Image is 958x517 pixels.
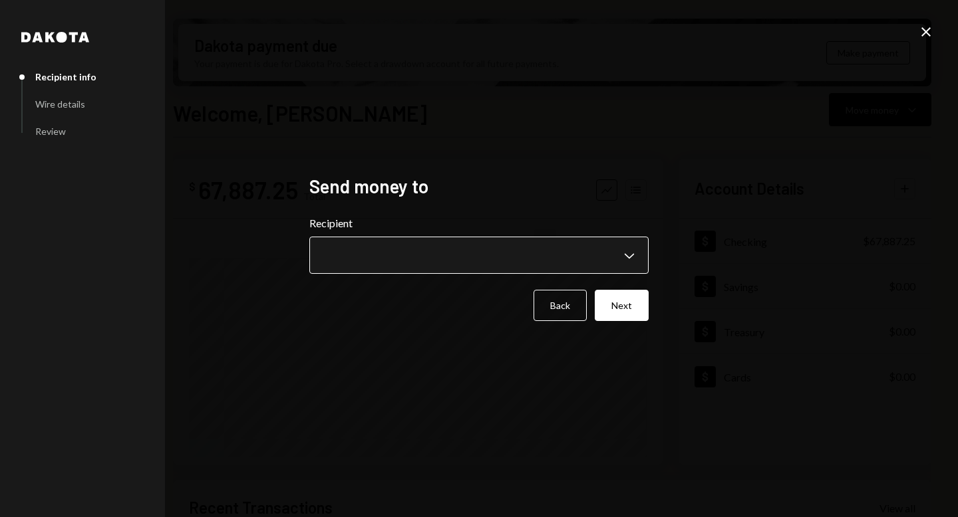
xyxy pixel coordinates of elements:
div: Wire details [35,98,85,110]
div: Recipient info [35,71,96,82]
h2: Send money to [309,173,649,199]
button: Next [595,290,649,321]
div: Review [35,126,66,137]
label: Recipient [309,215,649,231]
button: Recipient [309,237,649,274]
button: Back [534,290,587,321]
